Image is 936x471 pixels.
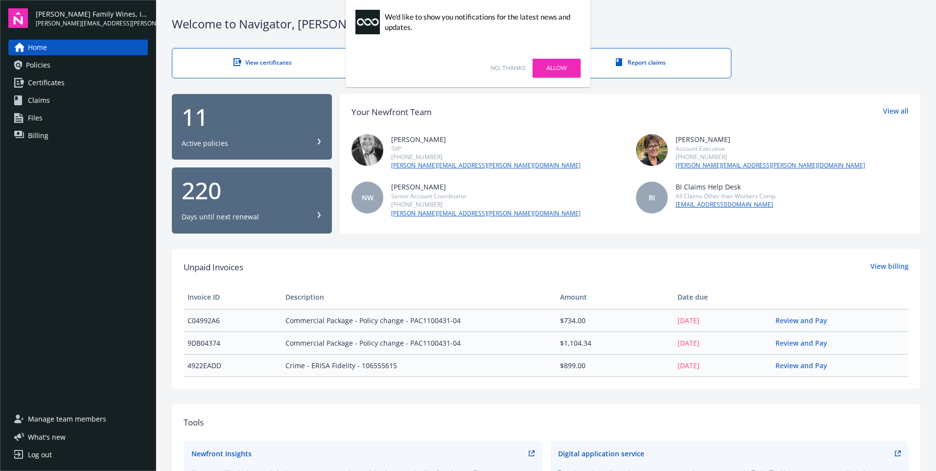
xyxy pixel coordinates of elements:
div: Log out [28,447,52,463]
a: Allow [533,59,581,77]
span: BI [649,192,655,203]
td: [DATE] [674,354,772,377]
td: $1,104.34 [556,331,674,354]
a: Files [8,110,148,126]
img: photo [351,134,383,166]
div: All Claims Other than Workers Comp [676,192,775,200]
div: Newfront Insights [191,448,252,459]
a: Report claims [550,48,731,78]
a: Billing [8,128,148,143]
div: Your Newfront Team [351,106,432,118]
div: 220 [182,179,322,202]
span: Commercial Package - Policy change - PAC1100431-04 [285,338,552,348]
a: View billing [870,261,909,274]
img: photo [636,134,668,166]
span: Claims [28,93,50,108]
img: navigator-logo.svg [8,8,28,28]
a: [PERSON_NAME][EMAIL_ADDRESS][PERSON_NAME][DOMAIN_NAME] [391,209,581,218]
button: 220Days until next renewal [172,167,332,234]
div: BI Claims Help Desk [676,182,775,192]
div: Welcome to Navigator , [PERSON_NAME] [172,16,920,32]
a: Claims [8,93,148,108]
a: Home [8,40,148,55]
div: [PERSON_NAME] [676,134,865,144]
td: [DATE] [674,309,772,331]
span: Billing [28,128,48,143]
a: View certificates [172,48,353,78]
div: Digital application service [558,448,644,459]
div: 11 [182,105,322,129]
div: SVP [391,144,581,153]
span: Files [28,110,43,126]
div: Report claims [570,58,711,67]
div: Days until next renewal [182,212,259,222]
div: [PHONE_NUMBER] [676,153,865,161]
td: $734.00 [556,309,674,331]
span: Manage team members [28,411,106,427]
span: Unpaid Invoices [184,261,243,274]
span: [PERSON_NAME] Family Wines, Inc. [36,9,148,19]
div: Senior Account Coordinator [391,192,581,200]
a: No, thanks [491,64,525,72]
div: View certificates [192,58,333,67]
button: [PERSON_NAME] Family Wines, Inc.[PERSON_NAME][EMAIL_ADDRESS][PERSON_NAME][DOMAIN_NAME] [36,8,148,28]
td: [DATE] [674,331,772,354]
div: [PERSON_NAME] [391,182,581,192]
td: 4922EADD [184,354,281,377]
div: Tools [184,416,909,429]
button: 11Active policies [172,94,332,160]
a: Manage team members [8,411,148,427]
a: Review and Pay [775,361,835,370]
span: Certificates [28,75,65,91]
div: [PERSON_NAME] [391,134,581,144]
a: Policies [8,57,148,73]
th: Date due [674,285,772,309]
div: [PHONE_NUMBER] [391,153,581,161]
span: Commercial Package - Policy change - PAC1100431-04 [285,315,552,326]
td: C04992A6 [184,309,281,331]
th: Description [281,285,556,309]
span: What ' s new [28,432,66,442]
span: [PERSON_NAME][EMAIL_ADDRESS][PERSON_NAME][DOMAIN_NAME] [36,19,148,28]
a: [EMAIL_ADDRESS][DOMAIN_NAME] [676,200,775,209]
th: Amount [556,285,674,309]
div: We'd like to show you notifications for the latest news and updates. [385,12,576,32]
div: [PHONE_NUMBER] [391,200,581,209]
span: NW [362,192,374,203]
span: Home [28,40,47,55]
span: Policies [26,57,50,73]
th: Invoice ID [184,285,281,309]
a: Certificates [8,75,148,91]
div: Account Executive [676,144,865,153]
button: What's new [8,432,81,442]
span: Crime - ERISA Fidelity - 106555615 [285,360,552,371]
td: $899.00 [556,354,674,377]
div: Active policies [182,139,228,148]
a: [PERSON_NAME][EMAIL_ADDRESS][PERSON_NAME][DOMAIN_NAME] [391,161,581,170]
a: Review and Pay [775,316,835,325]
a: Review and Pay [775,338,835,348]
a: [PERSON_NAME][EMAIL_ADDRESS][PERSON_NAME][DOMAIN_NAME] [676,161,865,170]
a: View all [883,106,909,118]
td: 9DB04374 [184,331,281,354]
